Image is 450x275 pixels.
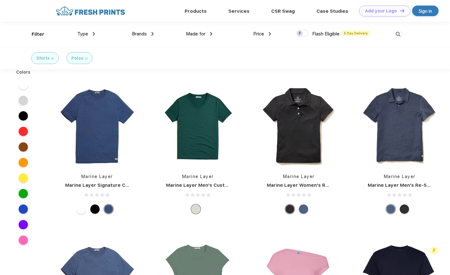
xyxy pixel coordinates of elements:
[191,204,200,214] div: Any Color
[77,31,88,37] span: Type
[299,204,308,214] div: Navy
[32,31,44,38] div: Filter
[36,55,50,62] div: Shirts
[77,204,86,214] div: White
[52,57,54,60] img: filter_cancel.svg
[210,32,212,36] img: dropdown.png
[283,174,315,179] a: Marine Layer
[384,174,416,179] a: Marine Layer
[419,7,432,15] div: Sign in
[157,85,239,167] img: func=resize&h=266
[166,182,289,188] a: Marine Layer Men's Custom Dyed Signature V-Neck
[269,32,271,36] img: dropdown.png
[400,9,404,12] img: DT
[186,31,205,37] span: Made for
[90,204,100,214] div: Black
[228,8,250,14] a: Services
[412,6,439,16] a: Sign in
[132,31,147,37] span: Brands
[267,182,362,188] a: Marine Layer Women's Re-Spun Air Polo
[151,32,154,36] img: dropdown.png
[81,174,113,179] a: Marine Layer
[400,204,409,214] div: Black
[386,204,395,214] div: Navy
[182,174,214,179] a: Marine Layer
[104,204,113,214] div: Faded Navy
[393,29,403,39] img: desktop_search.svg
[365,8,397,14] div: Add your Logo
[312,31,340,37] span: Flash Eligible
[65,182,134,188] a: Marine Layer Signature Crew
[185,8,207,14] a: Products
[342,30,370,36] span: 5 Day Delivery
[54,6,127,16] img: fo%20logo%202.webp
[93,32,95,36] img: dropdown.png
[358,85,441,167] img: func=resize&h=266
[11,69,35,76] div: Colors
[271,8,295,14] a: CSR Swag
[253,31,264,37] span: Price
[285,204,295,214] div: Black
[56,85,138,167] img: func=resize&h=266
[85,57,88,60] img: filter_cancel.svg
[71,55,83,62] div: Polos
[430,246,438,255] img: flash_active_toggle.svg
[258,85,340,167] img: func=resize&h=266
